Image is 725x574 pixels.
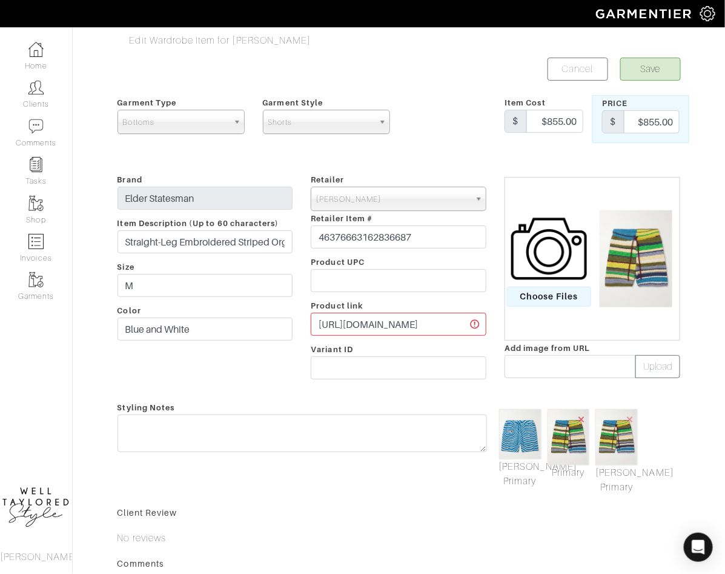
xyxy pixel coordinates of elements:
div: Comments [118,558,681,570]
img: garments-icon-b7da505a4dc4fd61783c78ac3ca0ef83fa9d6f193b1c9dc38574b1d14d53ca28.png [28,196,44,211]
div: $ [505,110,526,133]
button: Save [620,58,681,81]
span: Add image from URL [505,344,590,353]
span: Size [118,262,134,272]
span: Retailer Item # [311,214,372,223]
img: reminder-icon-8004d30b9f0a5d33ae49ab947aed9ed385cf756f9e5892f1edd6e32f2345188e.png [28,157,44,172]
a: Mark As Primary [595,466,638,495]
img: gear-icon-white-bd11855cb880d31180b6d7d6211b90ccbf57a29d726f0c71d8c61bd08dd39cc2.png [700,6,715,21]
img: dashboard-icon-dbcd8f5a0b271acd01030246c82b418ddd0df26cd7fceb0bd07c9910d44c42f6.png [28,42,44,57]
span: Garment Type [118,98,177,107]
div: Client Review [118,507,681,519]
span: Choose Files [507,287,591,307]
span: Bottoms [123,110,228,135]
img: w2000_q60.jpeg [548,409,590,466]
a: Mark As Primary [548,466,590,480]
span: Retailer [311,175,343,184]
a: Cancel [548,58,608,81]
span: Product link [311,301,363,310]
button: Upload [635,355,680,378]
img: comment-icon-a0a6a9ef722e966f86d9cbdc48e553b5cf19dbc54f86b18d962a5391bc8f6eb6.png [28,119,44,134]
span: Brand [118,175,142,184]
span: Shorts [268,110,374,135]
img: garments-icon-b7da505a4dc4fd61783c78ac3ca0ef83fa9d6f193b1c9dc38574b1d14d53ca28.png [28,272,44,287]
span: Styling Notes [118,399,175,416]
span: Item Cost [505,98,545,107]
span: Garment Style [263,98,323,107]
div: $ [602,110,624,133]
img: w2000_q60.jpeg [595,409,638,466]
img: garmentier-logo-header-white-b43fb05a5012e4ada735d5af1a66efaba907eab6374d6393d1fbf88cb4ef424d.png [590,3,700,24]
img: camera-icon-fc4d3dba96d4bd47ec8a31cd2c90eca330c9151d3c012df1ec2579f4b5ff7bac.png [511,211,587,287]
span: Color [118,306,141,315]
img: orders-icon-0abe47150d42831381b5fb84f609e132dff9fe21cb692f30cb5eec754e2cba89.png [28,234,44,249]
span: × [577,411,586,427]
img: 8Hqyk5ccWHwdIAAAAASUVORK5CYII= [499,409,541,459]
span: [PERSON_NAME] [316,187,470,212]
span: Product UPC [311,258,365,267]
span: × [625,411,635,427]
p: No reviews [118,531,681,546]
span: Variant ID [311,345,353,354]
img: w2000_q60.jpeg [594,210,678,307]
img: clients-icon-6bae9207a08558b7cb47a8932f037763ab4055f8c8b6bfacd5dc20c3e0201464.png [28,80,44,95]
span: Edit Wardrobe Item for [PERSON_NAME] [130,35,311,46]
a: [PERSON_NAME] Primary [499,459,541,489]
span: Item Description (Up to 60 characters) [118,219,279,228]
span: Price [602,99,627,108]
div: Open Intercom Messenger [684,533,713,562]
